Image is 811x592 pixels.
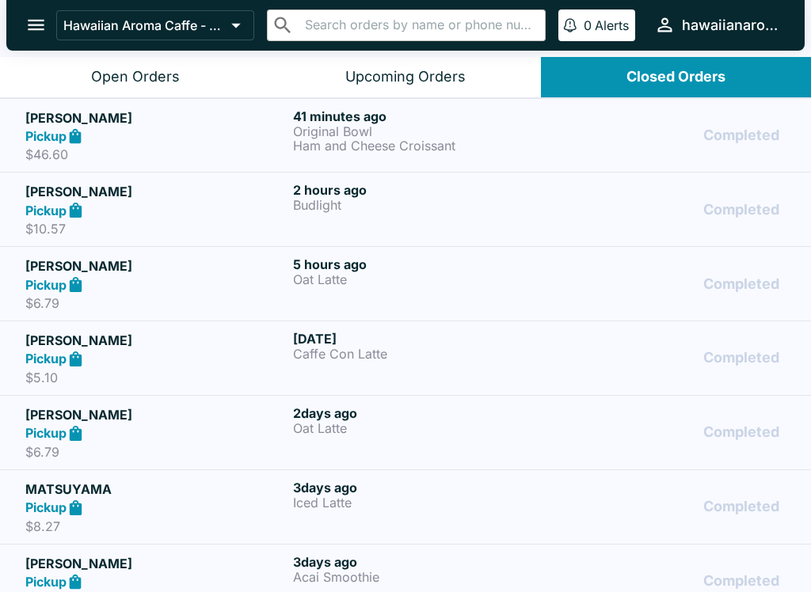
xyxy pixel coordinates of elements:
h6: [DATE] [293,331,554,347]
button: open drawer [16,5,56,45]
h6: 2 hours ago [293,182,554,198]
p: Ham and Cheese Croissant [293,139,554,153]
p: Acai Smoothie [293,570,554,584]
p: $46.60 [25,146,287,162]
button: Hawaiian Aroma Caffe - Waikiki Beachcomber [56,10,254,40]
p: Iced Latte [293,495,554,510]
span: 2 days ago [293,405,357,421]
span: 3 days ago [293,480,357,495]
p: $6.79 [25,444,287,460]
strong: Pickup [25,499,67,515]
p: $6.79 [25,295,287,311]
p: Caffe Con Latte [293,347,554,361]
h5: [PERSON_NAME] [25,108,287,127]
p: Oat Latte [293,421,554,435]
p: Hawaiian Aroma Caffe - Waikiki Beachcomber [63,17,225,33]
p: $10.57 [25,221,287,237]
p: Oat Latte [293,272,554,287]
p: $8.27 [25,518,287,534]
strong: Pickup [25,425,67,441]
div: Upcoming Orders [345,68,466,86]
p: 0 [584,17,592,33]
h5: [PERSON_NAME] [25,182,287,201]
p: Alerts [595,17,629,33]
strong: Pickup [25,351,67,366]
span: 3 days ago [293,554,357,570]
div: hawaiianaromacaffe [682,16,779,35]
strong: Pickup [25,277,67,293]
h5: [PERSON_NAME] [25,256,287,275]
h5: [PERSON_NAME] [25,554,287,573]
input: Search orders by name or phone number [300,14,539,36]
h6: 5 hours ago [293,256,554,272]
h6: 41 minutes ago [293,108,554,124]
button: hawaiianaromacaffe [648,8,786,42]
p: $5.10 [25,370,287,385]
h5: [PERSON_NAME] [25,405,287,424]
strong: Pickup [25,203,67,218]
p: Budlight [293,198,554,212]
h5: MATSUYAMA [25,480,287,499]
strong: Pickup [25,128,67,144]
div: Closed Orders [626,68,725,86]
strong: Pickup [25,574,67,590]
h5: [PERSON_NAME] [25,331,287,350]
div: Open Orders [91,68,180,86]
p: Original Bowl [293,124,554,139]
